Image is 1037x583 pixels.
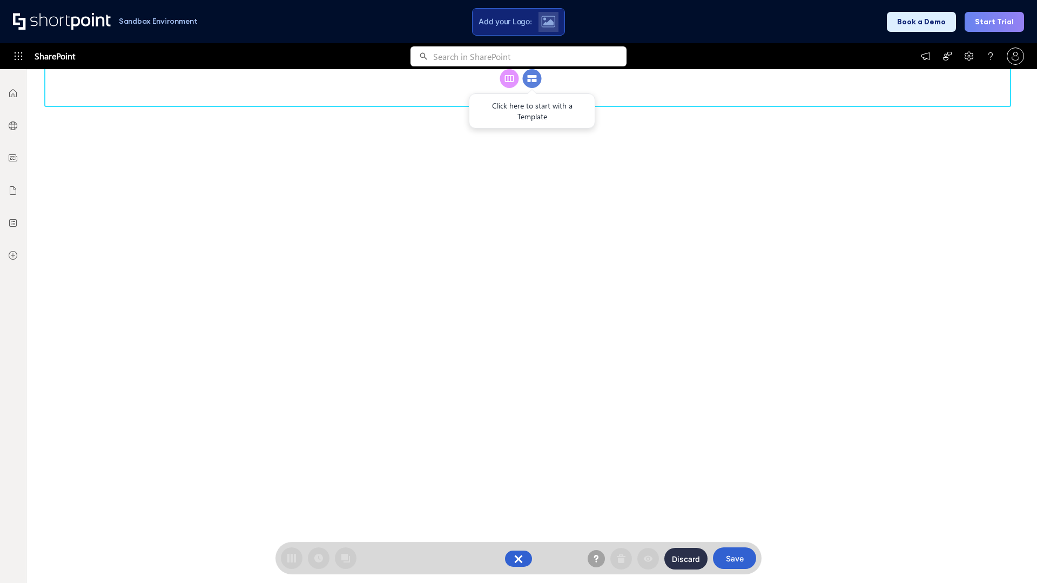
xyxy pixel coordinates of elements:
span: SharePoint [35,43,75,69]
input: Search in SharePoint [433,46,627,66]
button: Discard [664,548,708,570]
iframe: Chat Widget [983,531,1037,583]
h1: Sandbox Environment [119,18,198,24]
span: Add your Logo: [479,17,531,26]
button: Book a Demo [887,12,956,32]
button: Save [713,547,756,569]
button: Start Trial [965,12,1024,32]
img: Upload logo [541,16,555,28]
